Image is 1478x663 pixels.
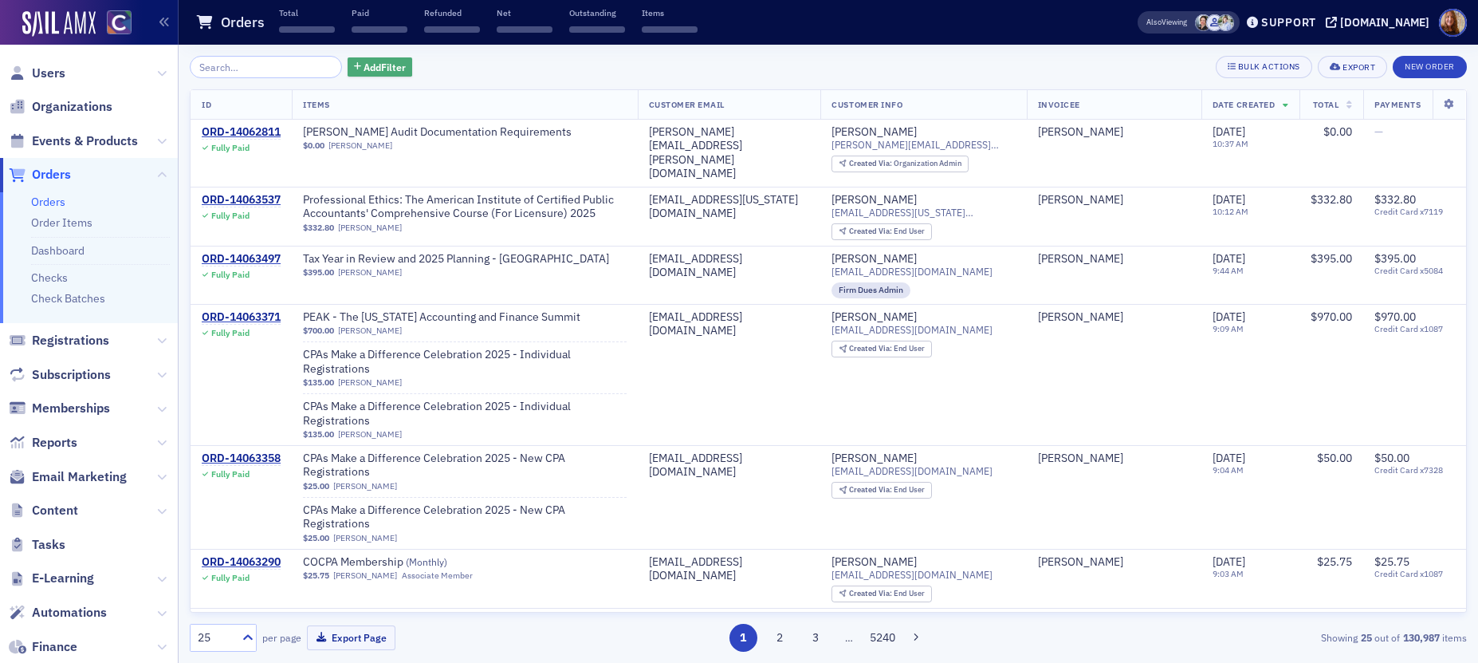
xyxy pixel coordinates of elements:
[1038,252,1190,266] span: Cindy Morin
[32,98,112,116] span: Organizations
[1038,452,1190,466] span: Micah Floyd
[831,156,969,172] div: Created Via: Organization Admin
[1038,310,1190,325] span: Mark Ahern
[9,468,127,486] a: Email Marketing
[32,65,65,82] span: Users
[569,7,625,18] p: Outstanding
[22,11,96,37] img: SailAMX
[221,13,265,32] h1: Orders
[1038,125,1190,140] span: Laura Rauwerdink
[649,193,810,221] div: [EMAIL_ADDRESS][US_STATE][DOMAIN_NAME]
[32,604,107,622] span: Automations
[1318,56,1387,78] button: Export
[1038,555,1190,570] span: Mark Ahern
[338,429,402,440] a: [PERSON_NAME]
[831,125,917,140] a: [PERSON_NAME]
[9,400,110,417] a: Memberships
[831,207,1015,219] span: [EMAIL_ADDRESS][US_STATE][DOMAIN_NAME]
[729,624,757,652] button: 1
[1038,252,1123,266] div: [PERSON_NAME]
[869,624,897,652] button: 5240
[1439,9,1467,37] span: Profile
[198,629,233,646] div: 25
[303,533,329,543] span: $25.00
[348,57,413,77] button: AddFilter
[338,326,402,336] a: [PERSON_NAME]
[352,26,407,33] span: ‌
[1213,124,1245,139] span: [DATE]
[303,125,572,140] a: [PERSON_NAME] Audit Documentation Requirements
[32,434,77,452] span: Reports
[1195,14,1212,31] span: Pamela Galey-Coleman
[202,99,211,110] span: ID
[9,502,78,519] a: Content
[831,139,1015,151] span: [PERSON_NAME][EMAIL_ADDRESS][PERSON_NAME][DOMAIN_NAME]
[333,533,397,543] a: [PERSON_NAME]
[1317,554,1352,569] span: $25.75
[9,98,112,116] a: Organizations
[831,252,917,266] div: [PERSON_NAME]
[831,324,993,336] span: [EMAIL_ADDRESS][DOMAIN_NAME]
[1052,630,1467,645] div: Showing out of items
[32,132,138,150] span: Events & Products
[303,400,627,428] span: CPAs Make a Difference Celebration 2025 - Individual Registrations
[1374,310,1416,324] span: $970.00
[1038,555,1123,570] div: [PERSON_NAME]
[1400,630,1442,645] strong: 130,987
[831,193,917,207] a: [PERSON_NAME]
[424,7,480,18] p: Refunded
[831,555,917,570] a: [PERSON_NAME]
[262,630,301,645] label: per page
[1038,193,1190,207] span: Braeden Zeitlin
[849,158,894,168] span: Created Via :
[1213,99,1275,110] span: Date Created
[1326,17,1435,28] button: [DOMAIN_NAME]
[1146,17,1187,28] span: Viewing
[9,434,77,452] a: Reports
[849,343,894,353] span: Created Via :
[1038,193,1123,207] a: [PERSON_NAME]
[831,452,917,466] div: [PERSON_NAME]
[202,193,281,207] a: ORD-14063537
[1317,451,1352,465] span: $50.00
[32,468,127,486] span: Email Marketing
[328,140,392,151] a: [PERSON_NAME]
[1374,324,1455,334] span: Credit Card x1087
[307,626,395,650] button: Export Page
[831,341,932,357] div: Created Via: End User
[202,452,281,466] a: ORD-14063358
[211,469,250,479] div: Fully Paid
[303,223,334,233] span: $332.80
[1038,125,1123,140] a: [PERSON_NAME]
[765,624,793,652] button: 2
[9,65,65,82] a: Users
[402,570,473,581] div: Associate Member
[338,223,402,233] a: [PERSON_NAME]
[303,140,324,151] span: $0.00
[831,266,993,278] span: [EMAIL_ADDRESS][DOMAIN_NAME]
[831,310,917,325] a: [PERSON_NAME]
[31,215,92,230] a: Order Items
[1038,99,1080,110] span: Invoicee
[1374,554,1409,569] span: $25.75
[202,252,281,266] a: ORD-14063497
[303,348,627,376] a: CPAs Make a Difference Celebration 2025 - Individual Registrations
[642,7,698,18] p: Items
[202,555,281,570] div: ORD-14063290
[1374,207,1455,217] span: Credit Card x7119
[303,99,330,110] span: Items
[303,452,627,479] a: CPAs Make a Difference Celebration 2025 - New CPA Registrations
[32,332,109,349] span: Registrations
[333,570,397,581] a: [PERSON_NAME]
[831,586,932,602] div: Created Via: End User
[32,570,94,587] span: E-Learning
[338,267,402,278] a: [PERSON_NAME]
[1146,17,1162,27] div: Also
[1311,192,1352,207] span: $332.80
[31,195,65,209] a: Orders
